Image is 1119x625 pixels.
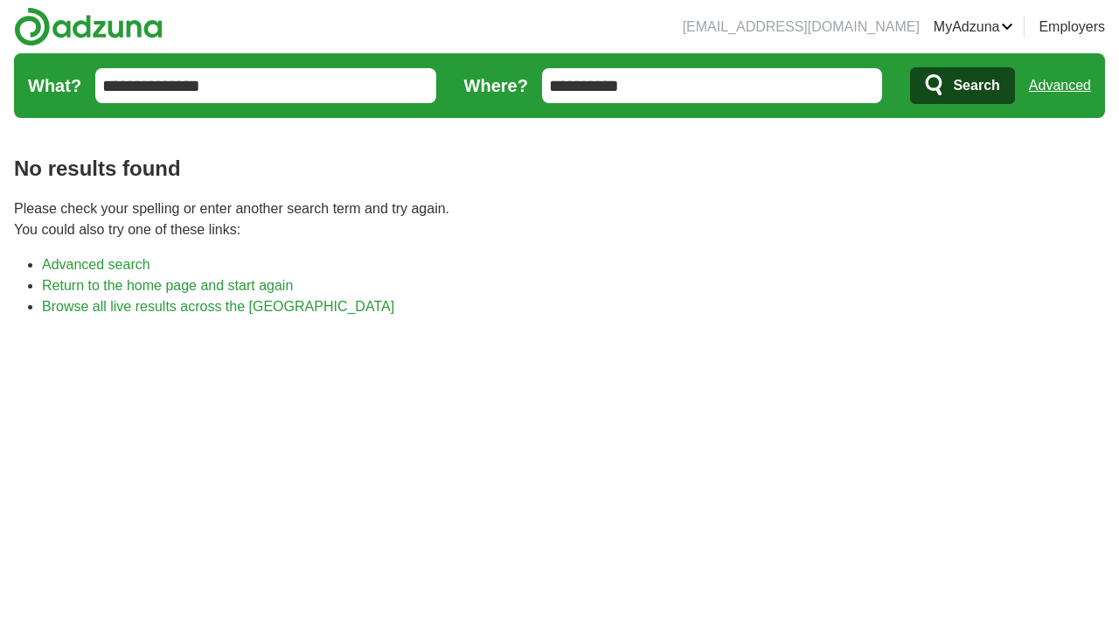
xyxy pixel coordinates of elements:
label: What? [28,73,81,99]
button: Search [910,67,1014,104]
a: MyAdzuna [934,17,1014,38]
a: Return to the home page and start again [42,278,293,293]
a: Browse all live results across the [GEOGRAPHIC_DATA] [42,299,394,314]
img: Adzuna logo [14,7,163,46]
a: Employers [1039,17,1105,38]
p: Please check your spelling or enter another search term and try again. You could also try one of ... [14,198,1105,240]
a: Advanced [1029,68,1091,103]
h1: No results found [14,153,1105,184]
a: Advanced search [42,257,150,272]
li: [EMAIL_ADDRESS][DOMAIN_NAME] [683,17,920,38]
label: Where? [464,73,528,99]
span: Search [953,68,999,103]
